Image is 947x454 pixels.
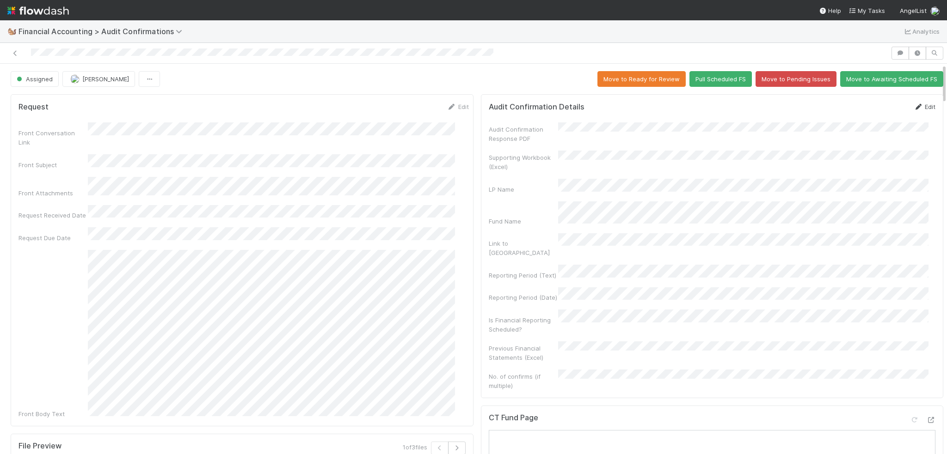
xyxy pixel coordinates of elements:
[62,71,135,87] button: [PERSON_NAME]
[403,442,427,452] span: 1 of 3 files
[489,271,558,280] div: Reporting Period (Text)
[70,74,80,84] img: avatar_e5ec2f5b-afc7-4357-8cf1-2139873d70b1.png
[489,185,558,194] div: LP Name
[489,239,558,257] div: Link to [GEOGRAPHIC_DATA]
[15,75,53,83] span: Assigned
[18,442,61,451] h5: File Preview
[18,233,88,242] div: Request Due Date
[597,71,686,87] button: Move to Ready for Review
[18,160,88,169] div: Front Subject
[18,27,187,36] span: Financial Accounting > Audit Confirmations
[447,103,469,110] a: Edit
[18,211,88,220] div: Request Received Date
[18,409,88,418] div: Front Body Text
[7,27,17,35] span: 🐿️
[489,153,558,171] div: Supporting Workbook (Excel)
[819,6,841,15] div: Help
[903,26,940,37] a: Analytics
[489,125,558,143] div: Audit Confirmation Response PDF
[756,71,836,87] button: Move to Pending Issues
[489,315,558,334] div: Is Financial Reporting Scheduled?
[18,103,49,112] h5: Request
[489,293,558,302] div: Reporting Period (Date)
[82,75,129,83] span: [PERSON_NAME]
[840,71,943,87] button: Move to Awaiting Scheduled FS
[914,103,935,110] a: Edit
[489,413,538,423] h5: CT Fund Page
[849,7,885,14] span: My Tasks
[489,372,558,390] div: No. of confirms (if multiple)
[489,103,584,112] h5: Audit Confirmation Details
[689,71,752,87] button: Pull Scheduled FS
[489,217,558,226] div: Fund Name
[930,6,940,16] img: avatar_e5ec2f5b-afc7-4357-8cf1-2139873d70b1.png
[18,188,88,198] div: Front Attachments
[7,3,69,18] img: logo-inverted-e16ddd16eac7371096b0.svg
[18,128,88,147] div: Front Conversation Link
[849,6,885,15] a: My Tasks
[489,344,558,362] div: Previous Financial Statements (Excel)
[900,7,927,14] span: AngelList
[11,71,59,87] button: Assigned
